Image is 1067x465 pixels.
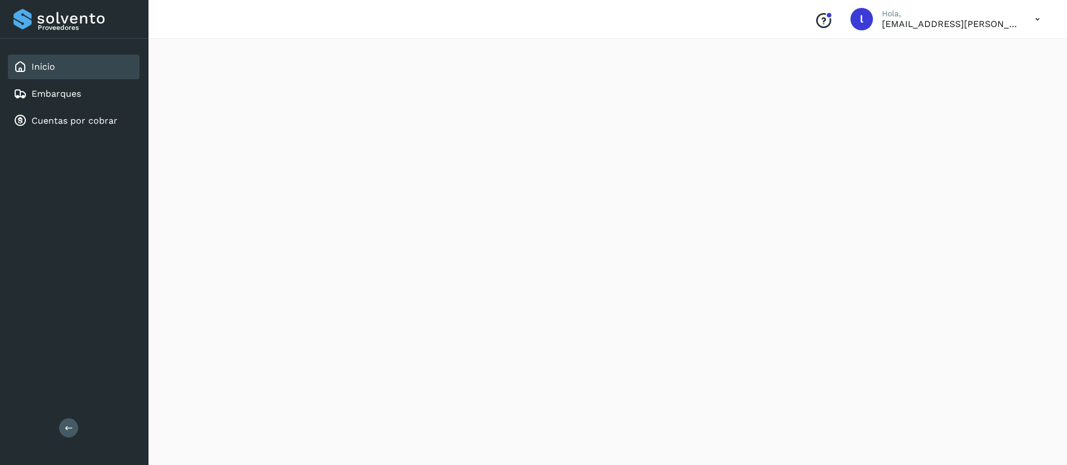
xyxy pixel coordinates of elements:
[882,19,1017,29] p: lauraamalia.castillo@xpertal.com
[38,24,135,31] p: Proveedores
[882,9,1017,19] p: Hola,
[8,82,139,106] div: Embarques
[31,88,81,99] a: Embarques
[8,55,139,79] div: Inicio
[31,115,118,126] a: Cuentas por cobrar
[31,61,55,72] a: Inicio
[8,109,139,133] div: Cuentas por cobrar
